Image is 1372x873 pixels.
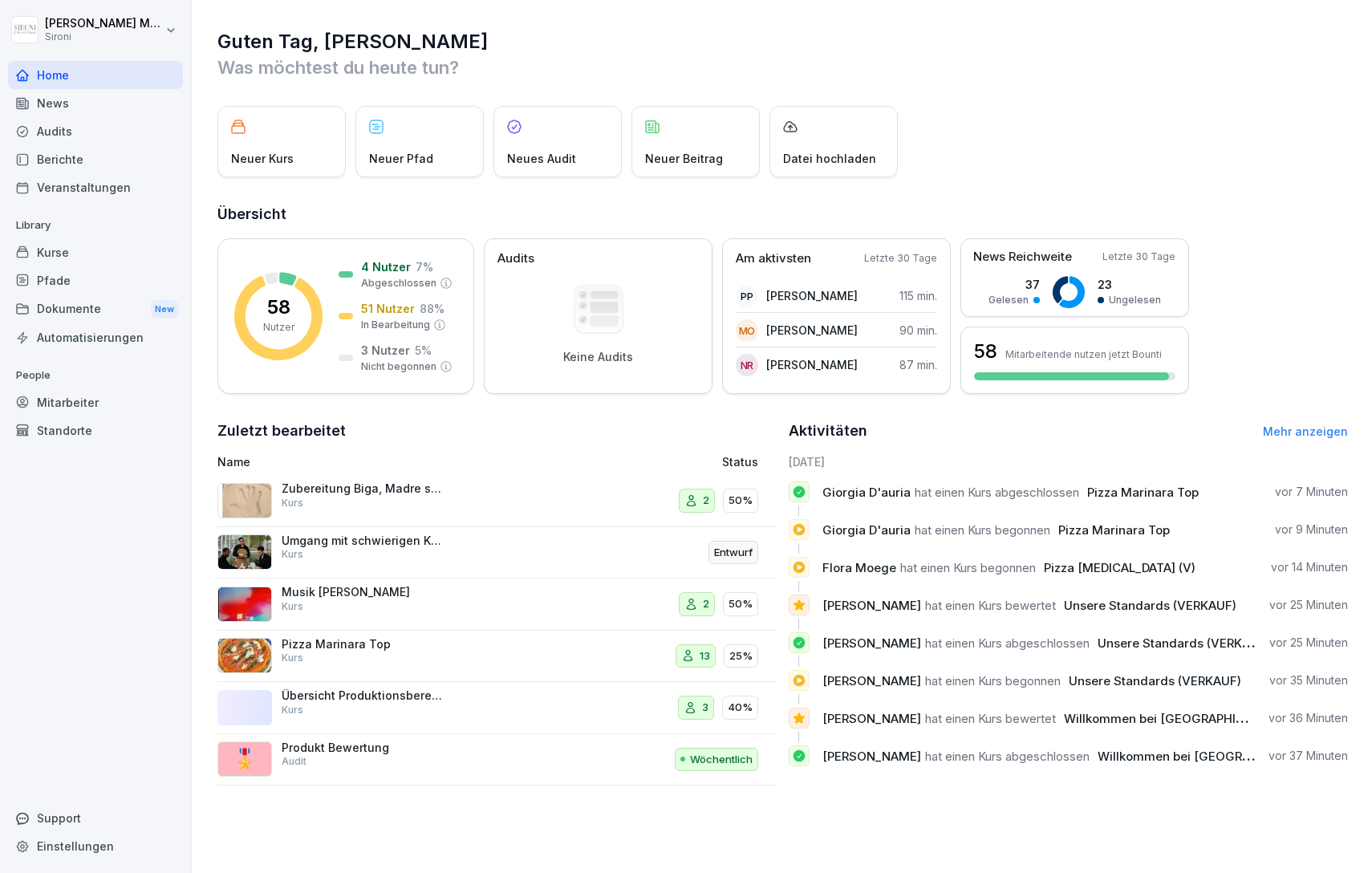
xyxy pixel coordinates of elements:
[282,688,442,703] p: Übersicht Produktionsbereich und Abläufe
[8,294,183,324] div: Dokumente
[233,745,257,774] p: 🎖️
[925,635,1090,651] span: hat einen Kurs abgeschlossen
[729,493,753,509] p: 50%
[416,258,433,275] p: 7 %
[988,293,1029,307] p: Gelesen
[766,356,858,373] p: [PERSON_NAME]
[282,547,303,562] p: Kurs
[8,145,183,173] a: Berichte
[900,560,1036,575] span: hat einen Kurs begonnen
[1268,748,1348,764] p: vor 37 Minuten
[899,322,937,339] p: 90 min.
[8,238,183,266] a: Kurse
[361,342,410,359] p: 3 Nutzer
[8,388,183,416] a: Mitarbeiter
[822,598,921,613] span: [PERSON_NAME]
[282,703,303,717] p: Kurs
[1275,522,1348,538] p: vor 9 Minuten
[282,741,442,755] p: Produkt Bewertung
[8,61,183,89] a: Home
[507,150,576,167] p: Neues Audit
[282,754,306,769] p: Audit
[415,342,432,359] p: 5 %
[1269,635,1348,651] p: vor 25 Minuten
[728,700,753,716] p: 40%
[1102,250,1175,264] p: Letzte 30 Tage
[1087,485,1199,500] span: Pizza Marinara Top
[267,298,290,317] p: 58
[8,117,183,145] a: Audits
[736,285,758,307] div: PP
[822,749,921,764] span: [PERSON_NAME]
[361,318,430,332] p: In Bearbeitung
[8,416,183,445] a: Standorte
[822,635,921,651] span: [PERSON_NAME]
[700,648,710,664] p: 13
[8,89,183,117] div: News
[263,320,294,335] p: Nutzer
[822,560,896,575] span: Flora Moege
[361,276,436,290] p: Abgeschlossen
[282,651,303,665] p: Kurs
[736,250,811,268] p: Am aktivsten
[729,648,753,664] p: 25%
[217,682,777,734] a: Übersicht Produktionsbereich und AbläufeKurs340%
[8,173,183,201] a: Veranstaltungen
[8,832,183,860] a: Einstellungen
[736,354,758,376] div: NR
[899,287,937,304] p: 115 min.
[8,323,183,351] a: Automatisierungen
[1098,635,1270,651] span: Unsere Standards (VERKAUF)
[217,579,777,631] a: Musik [PERSON_NAME]Kurs250%
[729,596,753,612] p: 50%
[8,804,183,832] div: Support
[1269,672,1348,688] p: vor 35 Minuten
[563,350,633,364] p: Keine Audits
[722,453,758,470] p: Status
[217,203,1348,225] h2: Übersicht
[217,420,777,442] h2: Zuletzt bearbeitet
[899,356,937,373] p: 87 min.
[8,363,183,388] p: People
[151,300,178,319] div: New
[988,276,1040,293] p: 37
[217,534,272,570] img: ibmq16c03v2u1873hyb2ubud.png
[369,150,433,167] p: Neuer Pfad
[1064,711,1284,726] span: Willkommen bei [GEOGRAPHIC_DATA]
[915,485,1079,500] span: hat einen Kurs abgeschlossen
[714,545,753,561] p: Entwurf
[361,359,436,374] p: Nicht begonnen
[217,631,777,683] a: Pizza Marinara TopKurs1325%
[217,527,777,579] a: Umgang mit schwierigen KundenKursEntwurf
[282,585,442,599] p: Musik [PERSON_NAME]
[217,587,272,622] img: yh4wz2vfvintp4rn1kv0mog4.png
[497,250,534,268] p: Audits
[1064,598,1236,613] span: Unsere Standards (VERKAUF)
[766,287,858,304] p: [PERSON_NAME]
[783,150,876,167] p: Datei hochladen
[1275,484,1348,500] p: vor 7 Minuten
[973,248,1072,266] p: News Reichweite
[45,17,162,30] p: [PERSON_NAME] Malec
[822,711,921,726] span: [PERSON_NAME]
[645,150,723,167] p: Neuer Beitrag
[974,338,997,365] h3: 58
[8,266,183,294] a: Pfade
[822,673,921,688] span: [PERSON_NAME]
[231,150,294,167] p: Neuer Kurs
[822,522,911,538] span: Giorgia D'auria
[1263,424,1348,438] a: Mehr anzeigen
[766,322,858,339] p: [PERSON_NAME]
[1058,522,1170,538] span: Pizza Marinara Top
[1269,597,1348,613] p: vor 25 Minuten
[822,485,911,500] span: Giorgia D'auria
